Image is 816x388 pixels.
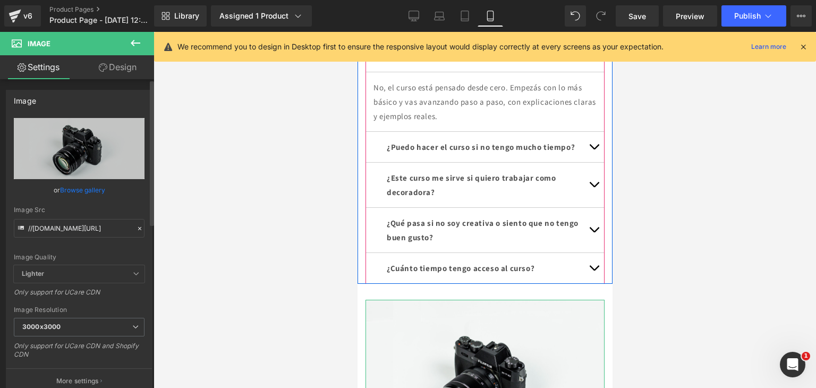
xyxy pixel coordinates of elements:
b: ¿Qué pasa si no soy creativa o siento que no tengo buen gusto? [29,186,221,210]
div: Image [14,90,36,105]
span: Product Page - [DATE] 12:33:29 [49,16,151,24]
div: Only support for UCare CDN [14,288,144,303]
span: Library [174,11,199,21]
div: or [14,184,144,196]
a: v6 [4,5,41,27]
iframe: Intercom live chat [780,352,805,377]
span: Save [628,11,646,22]
b: 3000x3000 [22,323,61,331]
a: Desktop [401,5,427,27]
div: Image Quality [14,254,144,261]
a: Laptop [427,5,452,27]
button: Redo [590,5,611,27]
a: Design [79,55,156,79]
a: Preview [663,5,717,27]
b: Lighter [22,269,44,277]
a: Product Pages [49,5,172,14]
a: Tablet [452,5,478,27]
a: New Library [154,5,207,27]
div: Image Src [14,206,144,214]
p: No, el curso está pensado desde cero. Empezás con lo más básico y vas avanzando paso a paso, con ... [16,48,239,91]
button: Undo [565,5,586,27]
a: Browse gallery [60,181,105,199]
strong: ¿Puedo hacer el curso si no tengo mucho tiempo? [29,110,217,120]
p: More settings [56,376,99,386]
div: Image Resolution [14,306,144,314]
strong: ¿Necesito tener conocimientos previos en decoración? [29,5,190,30]
div: Only support for UCare CDN and Shopify CDN [14,342,144,366]
span: 1 [802,352,810,360]
a: Mobile [478,5,503,27]
button: More [790,5,812,27]
span: Image [28,39,50,48]
button: Publish [721,5,786,27]
div: v6 [21,9,35,23]
p: We recommend you to design in Desktop first to ensure the responsive layout would display correct... [177,41,664,53]
input: Link [14,219,144,238]
span: Publish [734,12,761,20]
span: Preview [676,11,704,22]
strong: ¿Este curso me sirve si quiero trabajar como decoradora? [29,141,198,165]
b: ¿Cuánto tiempo tengo acceso al curso? [29,231,177,241]
div: Assigned 1 Product [219,11,303,21]
a: Learn more [747,40,790,53]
